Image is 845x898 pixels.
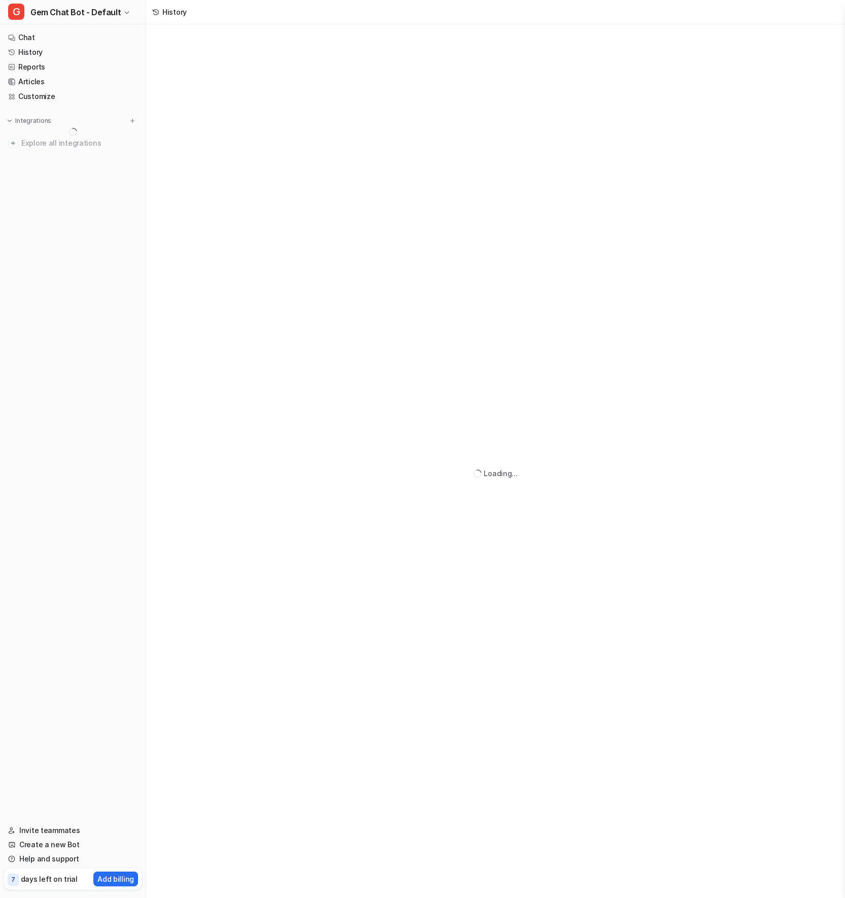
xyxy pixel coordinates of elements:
a: History [4,45,142,59]
p: Add billing [97,874,134,884]
button: Integrations [4,116,54,126]
a: Help and support [4,852,142,866]
span: Gem Chat Bot - Default [30,5,121,19]
p: 7 [11,875,15,884]
img: menu_add.svg [129,117,136,124]
a: Reports [4,60,142,74]
a: Explore all integrations [4,136,142,150]
button: Add billing [93,872,138,886]
div: History [162,7,187,17]
a: Customize [4,89,142,104]
span: G [8,4,24,20]
span: Explore all integrations [21,135,138,151]
a: Chat [4,30,142,45]
p: Integrations [15,117,51,125]
a: Articles [4,75,142,89]
a: Invite teammates [4,823,142,838]
a: Create a new Bot [4,838,142,852]
div: Loading... [484,468,517,479]
p: days left on trial [21,874,78,884]
img: explore all integrations [8,138,18,148]
img: expand menu [6,117,13,124]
